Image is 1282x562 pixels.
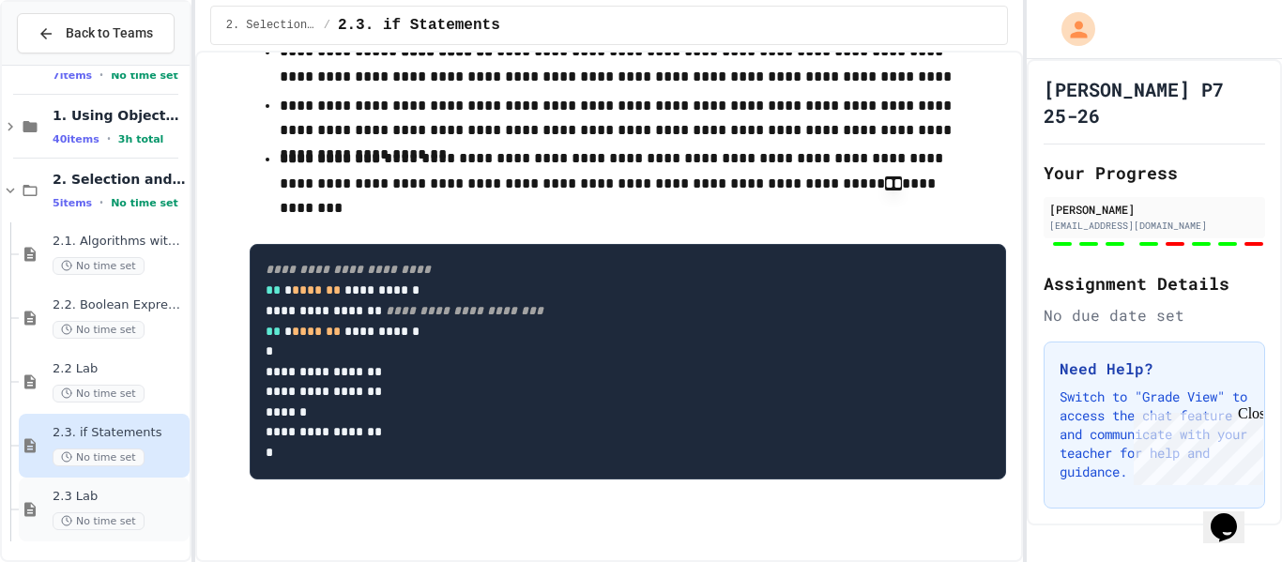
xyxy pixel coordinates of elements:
span: 2. Selection and Iteration [53,171,186,188]
p: Switch to "Grade View" to access the chat feature and communicate with your teacher for help and ... [1060,387,1249,481]
span: 2.3 Lab [53,489,186,505]
iframe: chat widget [1203,487,1263,543]
span: 2.2 Lab [53,361,186,377]
span: No time set [53,257,145,275]
div: No due date set [1044,304,1265,327]
h2: Your Progress [1044,159,1265,186]
div: [EMAIL_ADDRESS][DOMAIN_NAME] [1049,219,1259,233]
span: • [99,195,103,210]
span: 2.3. if Statements [53,425,186,441]
span: 7 items [53,69,92,82]
h2: Assignment Details [1044,270,1265,296]
span: • [107,131,111,146]
span: No time set [53,512,145,530]
div: [PERSON_NAME] [1049,201,1259,218]
span: No time set [53,321,145,339]
div: Chat with us now!Close [8,8,130,119]
span: No time set [53,448,145,466]
iframe: chat widget [1126,405,1263,485]
span: • [99,68,103,83]
span: 2. Selection and Iteration [226,18,316,33]
span: No time set [111,197,178,209]
span: / [324,18,330,33]
span: Back to Teams [66,23,153,43]
h3: Need Help? [1060,357,1249,380]
span: 40 items [53,133,99,145]
span: No time set [111,69,178,82]
span: 3h total [118,133,164,145]
button: Back to Teams [17,13,175,53]
span: 1. Using Objects and Methods [53,107,186,124]
h1: [PERSON_NAME] P7 25-26 [1044,76,1265,129]
span: 2.3. if Statements [338,14,500,37]
span: No time set [53,385,145,403]
div: My Account [1042,8,1100,51]
span: 2.1. Algorithms with Selection and Repetition [53,234,186,250]
span: 2.2. Boolean Expressions [53,297,186,313]
span: 5 items [53,197,92,209]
